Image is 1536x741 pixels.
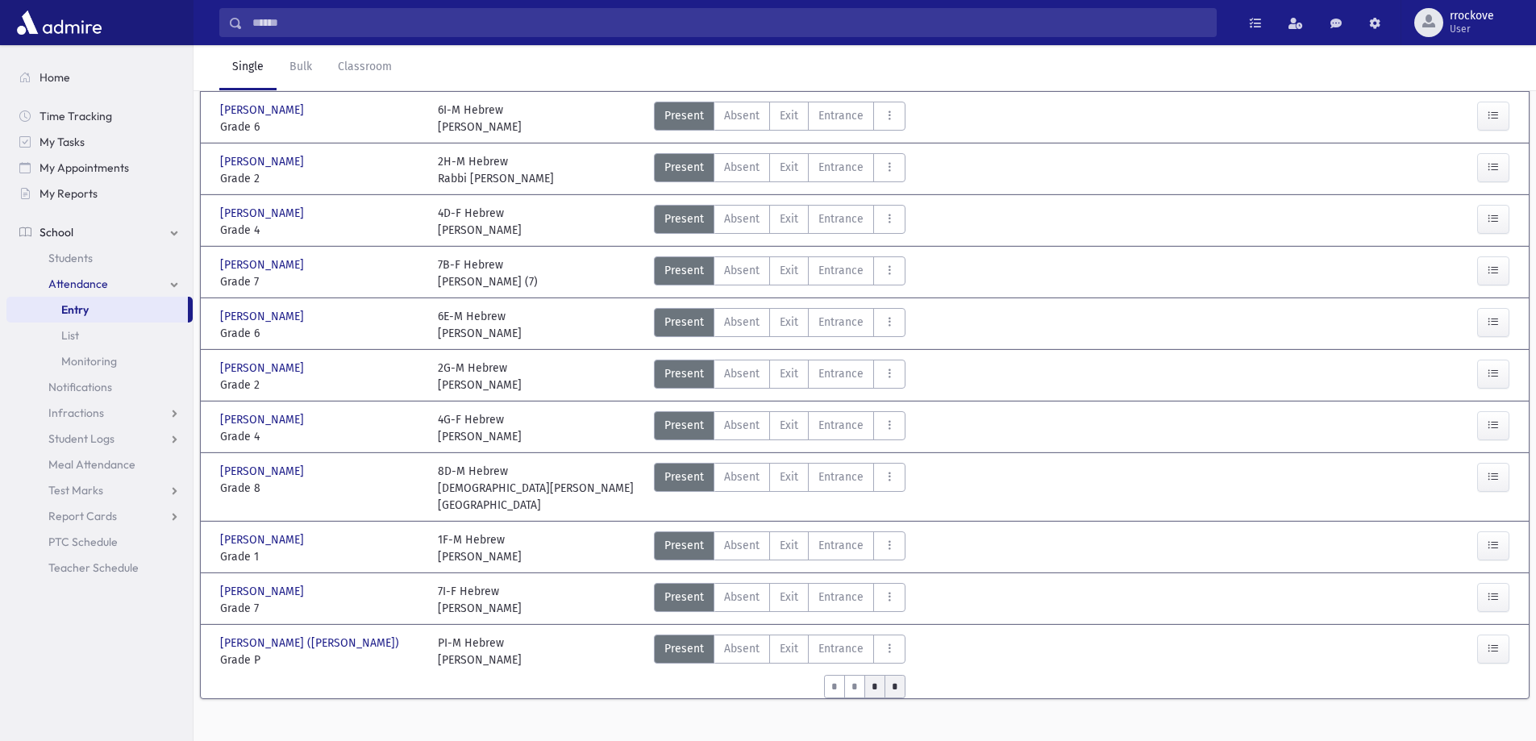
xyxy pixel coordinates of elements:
div: 7B-F Hebrew [PERSON_NAME] (7) [438,256,538,290]
span: Entrance [818,159,864,176]
a: Classroom [325,45,405,90]
span: Meal Attendance [48,457,135,472]
span: Exit [780,159,798,176]
div: 4D-F Hebrew [PERSON_NAME] [438,205,522,239]
span: [PERSON_NAME] [220,256,307,273]
span: Grade 2 [220,170,422,187]
a: My Appointments [6,155,193,181]
span: Attendance [48,277,108,291]
div: AttTypes [654,411,905,445]
a: My Tasks [6,129,193,155]
span: Entrance [818,589,864,606]
span: Grade 4 [220,222,422,239]
div: AttTypes [654,256,905,290]
span: Present [664,537,704,554]
span: Absent [724,159,760,176]
span: Present [664,159,704,176]
div: AttTypes [654,360,905,393]
span: Entrance [818,314,864,331]
a: School [6,219,193,245]
span: Monitoring [61,354,117,368]
span: Exit [780,107,798,124]
span: PTC Schedule [48,535,118,549]
span: Time Tracking [40,109,112,123]
div: AttTypes [654,583,905,617]
span: Entrance [818,262,864,279]
a: Home [6,65,193,90]
span: [PERSON_NAME] [220,360,307,377]
span: Entrance [818,640,864,657]
a: Entry [6,297,188,323]
span: Present [664,640,704,657]
span: Grade 7 [220,273,422,290]
span: Exit [780,589,798,606]
span: Exit [780,640,798,657]
span: Absent [724,210,760,227]
a: Student Logs [6,426,193,452]
span: My Appointments [40,160,129,175]
div: 8D-M Hebrew [DEMOGRAPHIC_DATA][PERSON_NAME][GEOGRAPHIC_DATA] [438,463,639,514]
span: Absent [724,262,760,279]
span: Absent [724,365,760,382]
span: [PERSON_NAME] [220,102,307,119]
div: 6I-M Hebrew [PERSON_NAME] [438,102,522,135]
a: Teacher Schedule [6,555,193,581]
a: Test Marks [6,477,193,503]
span: [PERSON_NAME] [220,463,307,480]
a: List [6,323,193,348]
span: Notifications [48,380,112,394]
span: Grade P [220,651,422,668]
div: AttTypes [654,531,905,565]
span: [PERSON_NAME] [220,531,307,548]
a: Time Tracking [6,103,193,129]
div: 6E-M Hebrew [PERSON_NAME] [438,308,522,342]
div: 4G-F Hebrew [PERSON_NAME] [438,411,522,445]
span: Infractions [48,406,104,420]
span: Entrance [818,365,864,382]
div: AttTypes [654,463,905,514]
div: AttTypes [654,635,905,668]
span: Present [664,107,704,124]
span: Report Cards [48,509,117,523]
span: Grade 6 [220,119,422,135]
span: Grade 8 [220,480,422,497]
span: Grade 7 [220,600,422,617]
a: Attendance [6,271,193,297]
div: PI-M Hebrew [PERSON_NAME] [438,635,522,668]
span: Present [664,468,704,485]
span: Absent [724,468,760,485]
span: Exit [780,468,798,485]
span: Absent [724,640,760,657]
span: Entrance [818,107,864,124]
span: Absent [724,589,760,606]
span: Home [40,70,70,85]
span: [PERSON_NAME] [220,205,307,222]
span: Exit [780,262,798,279]
div: 2G-M Hebrew [PERSON_NAME] [438,360,522,393]
div: 7I-F Hebrew [PERSON_NAME] [438,583,522,617]
span: [PERSON_NAME] [220,308,307,325]
span: Exit [780,314,798,331]
span: User [1450,23,1494,35]
span: rrockove [1450,10,1494,23]
span: Present [664,314,704,331]
span: Present [664,417,704,434]
span: [PERSON_NAME] [220,153,307,170]
a: Report Cards [6,503,193,529]
span: Absent [724,314,760,331]
span: Grade 2 [220,377,422,393]
span: Grade 6 [220,325,422,342]
input: Search [243,8,1216,37]
span: Entrance [818,468,864,485]
a: PTC Schedule [6,529,193,555]
span: Present [664,262,704,279]
a: Students [6,245,193,271]
span: Exit [780,365,798,382]
a: Bulk [277,45,325,90]
a: My Reports [6,181,193,206]
span: Absent [724,537,760,554]
span: List [61,328,79,343]
span: My Tasks [40,135,85,149]
span: Exit [780,417,798,434]
span: Entrance [818,537,864,554]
